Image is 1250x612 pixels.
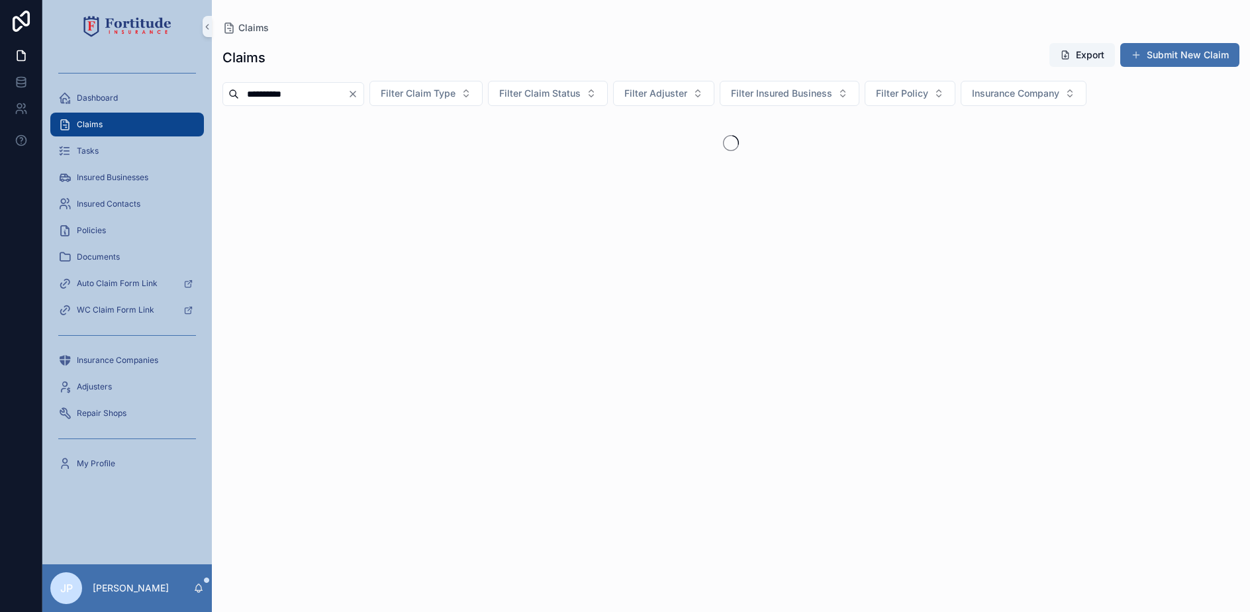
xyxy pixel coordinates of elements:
[77,382,112,392] span: Adjusters
[348,89,363,99] button: Clear
[381,87,456,100] span: Filter Claim Type
[499,87,581,100] span: Filter Claim Status
[77,278,158,289] span: Auto Claim Form Link
[876,87,928,100] span: Filter Policy
[77,93,118,103] span: Dashboard
[77,458,115,469] span: My Profile
[50,298,204,322] a: WC Claim Form Link
[77,119,103,130] span: Claims
[77,199,140,209] span: Insured Contacts
[77,225,106,236] span: Policies
[624,87,687,100] span: Filter Adjuster
[77,355,158,366] span: Insurance Companies
[50,375,204,399] a: Adjusters
[77,408,126,419] span: Repair Shops
[50,192,204,216] a: Insured Contacts
[369,81,483,106] button: Select Button
[50,86,204,110] a: Dashboard
[865,81,955,106] button: Select Button
[488,81,608,106] button: Select Button
[50,219,204,242] a: Policies
[1120,43,1239,67] button: Submit New Claim
[1049,43,1115,67] button: Export
[77,172,148,183] span: Insured Businesses
[222,48,265,67] h1: Claims
[50,166,204,189] a: Insured Businesses
[50,272,204,295] a: Auto Claim Form Link
[77,146,99,156] span: Tasks
[50,113,204,136] a: Claims
[83,16,171,37] img: App logo
[50,348,204,372] a: Insurance Companies
[50,452,204,476] a: My Profile
[93,582,169,595] p: [PERSON_NAME]
[42,53,212,493] div: scrollable content
[972,87,1059,100] span: Insurance Company
[50,401,204,425] a: Repair Shops
[720,81,859,106] button: Select Button
[222,21,269,34] a: Claims
[77,252,120,262] span: Documents
[50,139,204,163] a: Tasks
[613,81,714,106] button: Select Button
[60,580,73,596] span: JP
[961,81,1086,106] button: Select Button
[50,245,204,269] a: Documents
[77,305,154,315] span: WC Claim Form Link
[238,21,269,34] span: Claims
[731,87,832,100] span: Filter Insured Business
